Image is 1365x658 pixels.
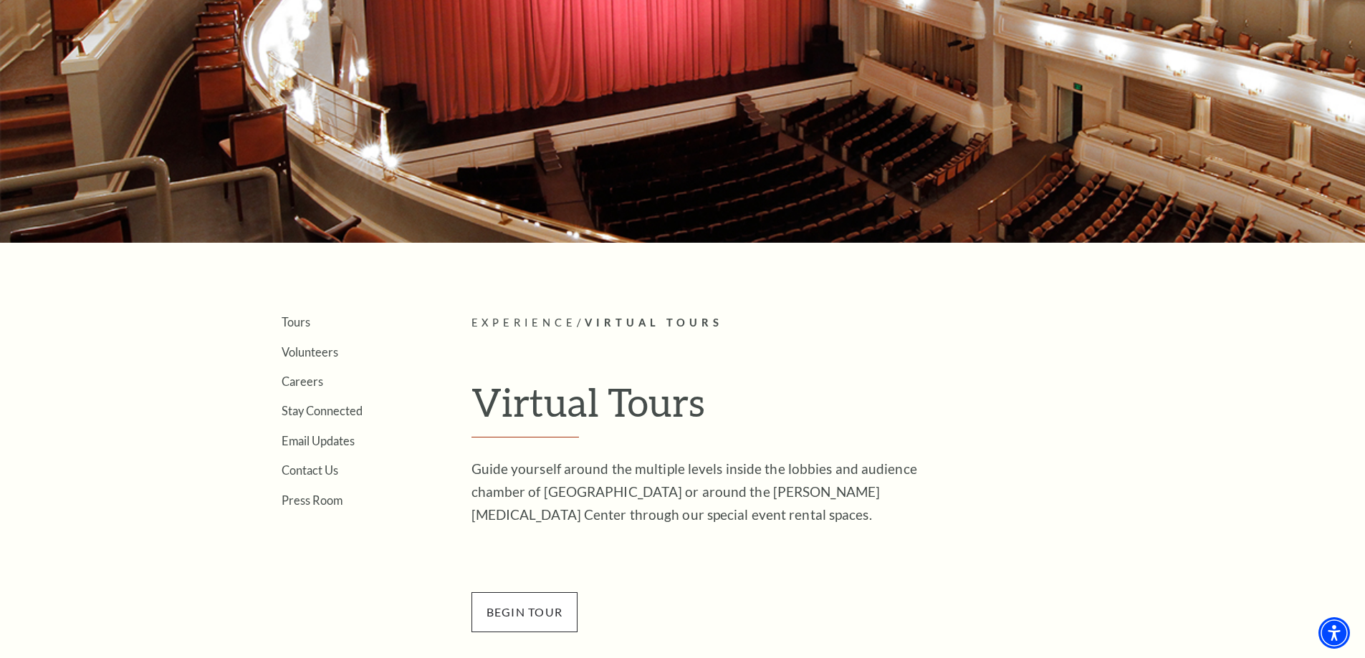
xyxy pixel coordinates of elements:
[282,493,343,507] a: Press Room
[282,404,363,417] a: Stay Connected
[471,592,578,632] span: BEGin Tour
[1318,617,1350,649] div: Accessibility Menu
[471,316,578,329] span: Experience
[471,379,1127,437] h1: Virtual Tours
[282,434,355,447] a: Email Updates
[282,345,338,359] a: Volunteers
[471,458,937,526] p: Guide yourself around the multiple levels inside the lobbies and audience chamber of [GEOGRAPHIC_...
[282,315,310,329] a: Tours
[585,316,723,329] span: Virtual Tours
[282,374,323,388] a: Careers
[471,603,578,619] a: BEGin Tour - open in a new tab
[282,463,338,477] a: Contact Us
[471,314,1127,332] p: /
